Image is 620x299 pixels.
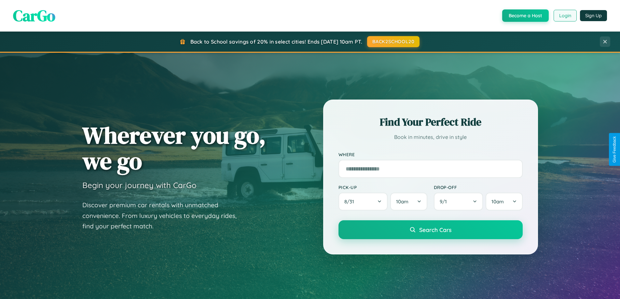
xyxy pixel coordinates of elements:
label: Where [338,152,523,157]
button: 8/31 [338,193,388,211]
p: Discover premium car rentals with unmatched convenience. From luxury vehicles to everyday rides, ... [82,200,245,232]
button: Search Cars [338,220,523,239]
button: 10am [390,193,427,211]
label: Pick-up [338,184,427,190]
button: Become a Host [502,9,549,22]
span: CarGo [13,5,55,26]
span: 10am [396,198,408,205]
button: 9/1 [434,193,483,211]
p: Book in minutes, drive in style [338,132,523,142]
span: 9 / 1 [440,198,450,205]
div: Give Feedback [612,136,617,163]
button: BACK2SCHOOL20 [367,36,420,47]
span: Search Cars [419,226,451,233]
button: 10am [486,193,522,211]
span: Back to School savings of 20% in select cities! Ends [DATE] 10am PT. [190,38,362,45]
h3: Begin your journey with CarGo [82,180,197,190]
button: Login [554,10,577,21]
span: 8 / 31 [344,198,357,205]
label: Drop-off [434,184,523,190]
h2: Find Your Perfect Ride [338,115,523,129]
h1: Wherever you go, we go [82,122,266,174]
button: Sign Up [580,10,607,21]
span: 10am [491,198,504,205]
